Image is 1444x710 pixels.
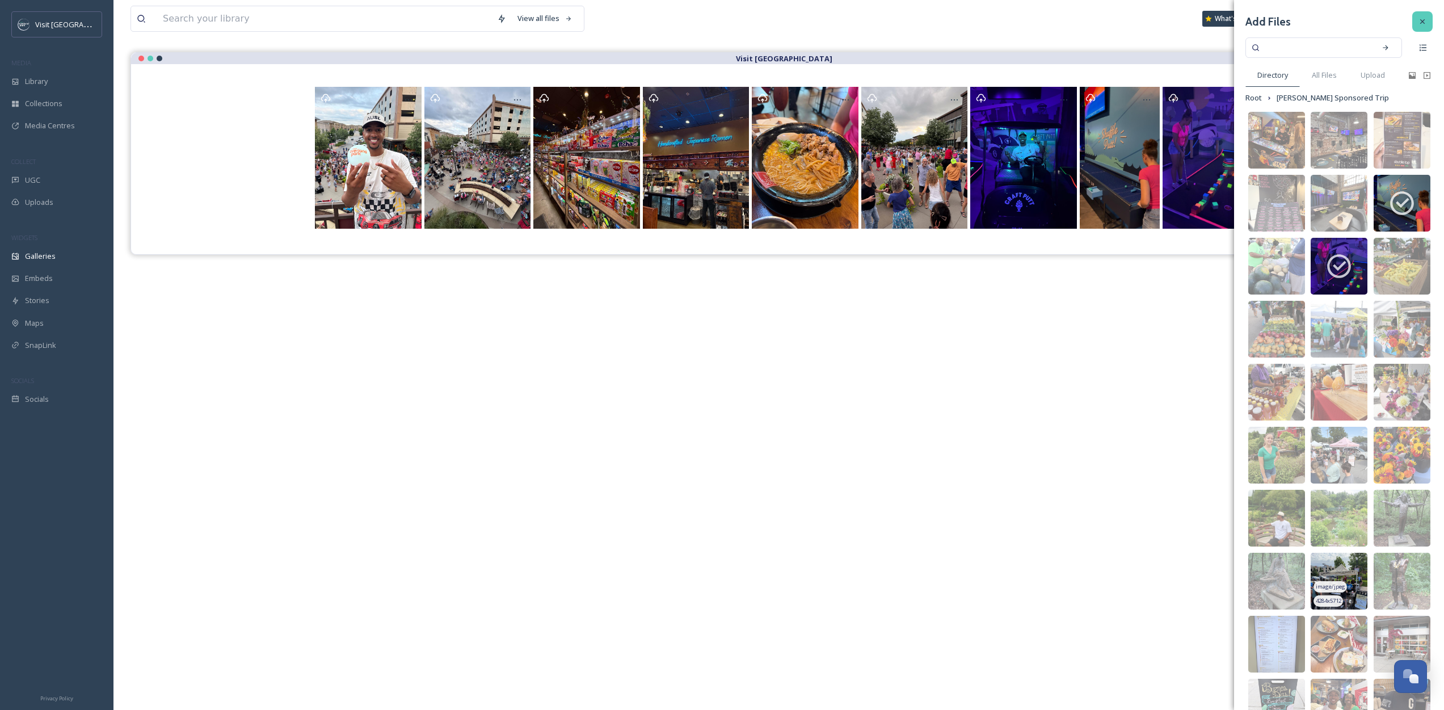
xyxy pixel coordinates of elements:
[1311,490,1367,547] img: 050550f2-67a3-47f8-a010-ed1b6fd4acba.jpg
[1374,301,1430,358] img: 36fe6811-6bd3-4fe0-bb84-a532a93cfb6a.jpg
[25,394,49,405] span: Socials
[1311,553,1367,610] img: fe536d1d-d39e-4c1b-a999-0d27869327a7.jpg
[1248,616,1305,673] img: e16c917e-3c0b-4472-a97f-d891c10ef3c5.jpg
[1311,112,1367,169] img: 439aa1df-eaf3-4f53-88f9-b899b942bdc8.jpg
[512,7,578,30] a: View all files
[1248,238,1305,295] img: 38b3288f-6623-46d9-8553-a23ab0204b03.jpg
[1316,597,1341,605] span: 4284 x 5712
[1311,175,1367,232] img: 3064cbaf-9664-4ead-9f51-801099a359a0.jpg
[1248,301,1305,358] img: 49996083-a8c8-4fb4-aaec-57377de3ef0f.jpg
[1245,93,1262,103] span: Root
[1374,490,1430,547] img: 229ad6d1-0e65-45b7-b2f2-35908eeed963.jpg
[25,340,56,351] span: SnapLink
[1248,175,1305,232] img: 9a683305-f6dd-43ce-bc00-fcdf4b29ecd2.jpg
[1374,616,1430,673] img: a404cfdf-97c0-4c6a-b713-e9a911010ec7.jpg
[11,376,34,385] span: SOCIALS
[157,6,491,31] input: Search your library
[1245,14,1291,30] h3: Add Files
[1311,616,1367,673] img: 455f65c8-dce4-4428-8109-140d6aef79be.jpg
[1248,112,1305,169] img: 7d7d2d22-d513-4c9f-8182-314f252b34ff.jpg
[25,318,44,329] span: Maps
[11,157,36,166] span: COLLECT
[25,120,75,131] span: Media Centres
[25,295,49,306] span: Stories
[1394,660,1427,693] button: Open Chat
[1374,553,1430,610] img: 5e8759f1-898d-40cb-9178-5217244c2e03.jpg
[11,58,31,67] span: MEDIA
[40,695,73,702] span: Privacy Policy
[1248,427,1305,484] img: 2adb6b78-e0e7-451c-8536-b78f69ae097f.jpg
[1311,238,1367,295] img: 5fb9d0fb-c3c6-4525-997e-c62879f05bdb.jpg
[1312,70,1337,81] span: All Files
[1311,427,1367,484] img: a6b087d0-7a4b-4717-a33c-3bf52cbd731e.jpg
[1202,11,1259,27] a: What's New
[25,251,56,262] span: Galleries
[1374,112,1430,169] img: 069046b2-110c-4c36-a604-d71013749d04.jpg
[40,691,73,704] a: Privacy Policy
[1316,583,1345,591] span: image/jpeg
[1248,364,1305,421] img: 27dac2f7-c1c2-4b3b-b8f1-b9563a8e1496.jpg
[25,273,53,284] span: Embeds
[18,19,30,30] img: c3es6xdrejuflcaqpovn.png
[1277,93,1389,103] span: [PERSON_NAME] Sponsored Trip
[1374,427,1430,484] img: 17ef74b8-5fb6-4755-b065-bbcb537fa0d2.jpg
[25,76,48,87] span: Library
[1374,175,1430,232] img: eb51e016-0c02-4242-8597-8f7388564be1.jpg
[35,19,123,30] span: Visit [GEOGRAPHIC_DATA]
[1248,490,1305,547] img: 8117fa82-1673-4eef-9f2e-ff169ced450a.jpg
[1374,364,1430,421] img: fd3ed458-89a6-45e6-aa5e-5e84d5dc702f.jpg
[1257,70,1288,81] span: Directory
[11,233,37,242] span: WIDGETS
[25,98,62,109] span: Collections
[25,197,53,208] span: Uploads
[1311,301,1367,358] img: 9e6cbbff-b437-43ef-b9b7-6e23fc8606e1.jpg
[736,53,832,64] strong: Visit [GEOGRAPHIC_DATA]
[1361,70,1385,81] span: Upload
[1311,364,1367,421] img: bc3484f9-089c-448c-9e8c-5b522f4308a7.jpg
[1248,553,1305,610] img: 7f1fea6c-1af6-4745-9af4-1f8796fd531c.jpg
[25,175,40,186] span: UGC
[1374,238,1430,295] img: 1320a18e-70d1-47c3-b80f-fcc3c4563f8a.jpg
